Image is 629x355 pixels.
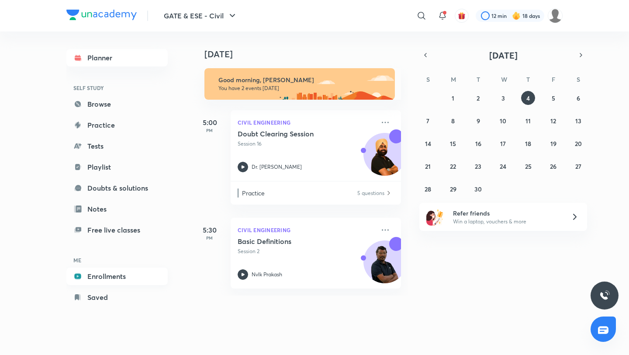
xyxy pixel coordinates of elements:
abbr: Friday [552,75,555,84]
abbr: September 28, 2025 [425,185,431,193]
abbr: September 14, 2025 [425,139,431,148]
abbr: September 8, 2025 [451,117,455,125]
button: September 21, 2025 [421,159,435,173]
img: Avatar [364,138,406,180]
abbr: September 23, 2025 [475,162,481,171]
abbr: September 18, 2025 [525,139,531,148]
button: September 6, 2025 [571,91,585,105]
abbr: September 17, 2025 [500,139,506,148]
abbr: September 25, 2025 [525,162,532,171]
img: morning [204,68,395,100]
abbr: September 2, 2025 [477,94,480,102]
abbr: September 29, 2025 [450,185,456,193]
p: Session 2 [238,247,375,255]
button: September 27, 2025 [571,159,585,173]
a: Practice [66,116,168,134]
p: Dr. [PERSON_NAME] [252,163,302,171]
button: September 23, 2025 [471,159,485,173]
h4: [DATE] [204,49,410,59]
h5: 5:00 [192,117,227,128]
button: September 18, 2025 [521,136,535,150]
abbr: Wednesday [501,75,507,84]
h6: ME [66,253,168,268]
abbr: September 13, 2025 [575,117,581,125]
a: Company Logo [66,10,137,22]
abbr: September 15, 2025 [450,139,456,148]
a: Browse [66,95,168,113]
p: PM [192,128,227,133]
abbr: September 16, 2025 [475,139,481,148]
button: September 11, 2025 [521,114,535,128]
a: Tests [66,137,168,155]
img: avatar [458,12,466,20]
p: PM [192,235,227,240]
abbr: September 7, 2025 [426,117,429,125]
abbr: September 19, 2025 [550,139,556,148]
a: Notes [66,200,168,218]
button: September 2, 2025 [471,91,485,105]
button: September 29, 2025 [446,182,460,196]
a: Planner [66,49,168,66]
abbr: September 10, 2025 [500,117,506,125]
abbr: September 5, 2025 [552,94,555,102]
a: Enrollments [66,268,168,285]
abbr: September 1, 2025 [452,94,454,102]
button: September 22, 2025 [446,159,460,173]
a: Free live classes [66,221,168,239]
abbr: September 26, 2025 [550,162,556,171]
button: September 25, 2025 [521,159,535,173]
abbr: Tuesday [477,75,480,84]
abbr: Monday [451,75,456,84]
p: Nvlk Prakash [252,271,282,278]
button: September 1, 2025 [446,91,460,105]
button: September 28, 2025 [421,182,435,196]
button: September 30, 2025 [471,182,485,196]
button: September 7, 2025 [421,114,435,128]
abbr: September 3, 2025 [501,94,505,102]
abbr: Saturday [577,75,580,84]
abbr: September 22, 2025 [450,162,456,171]
button: September 12, 2025 [546,114,560,128]
button: September 10, 2025 [496,114,510,128]
button: September 19, 2025 [546,136,560,150]
button: September 3, 2025 [496,91,510,105]
h6: Refer friends [453,209,560,218]
h5: Basic Definitions [238,237,346,246]
button: [DATE] [432,49,575,61]
abbr: September 12, 2025 [550,117,556,125]
button: September 14, 2025 [421,136,435,150]
a: Playlist [66,158,168,176]
abbr: September 27, 2025 [575,162,581,171]
p: Practice [242,188,356,198]
abbr: September 6, 2025 [577,94,580,102]
button: September 16, 2025 [471,136,485,150]
button: avatar [455,9,469,23]
button: September 8, 2025 [446,114,460,128]
p: Win a laptop, vouchers & more [453,218,560,226]
img: Company Logo [66,10,137,20]
img: Practice available [385,188,392,198]
button: September 17, 2025 [496,136,510,150]
img: Rahul KD [548,8,563,23]
abbr: Thursday [526,75,530,84]
p: Civil Engineering [238,117,375,128]
span: [DATE] [489,49,518,61]
abbr: September 24, 2025 [500,162,506,171]
button: September 9, 2025 [471,114,485,128]
button: September 5, 2025 [546,91,560,105]
abbr: September 4, 2025 [526,94,530,102]
img: Avatar [364,245,406,287]
button: September 20, 2025 [571,136,585,150]
abbr: September 9, 2025 [477,117,480,125]
img: referral [426,208,444,226]
h6: SELF STUDY [66,80,168,95]
abbr: September 30, 2025 [474,185,482,193]
button: September 4, 2025 [521,91,535,105]
a: Doubts & solutions [66,179,168,197]
a: Saved [66,289,168,306]
abbr: Sunday [426,75,430,84]
p: Session 16 [238,140,375,148]
abbr: September 20, 2025 [575,139,582,148]
button: September 26, 2025 [546,159,560,173]
p: Civil Engineering [238,225,375,235]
